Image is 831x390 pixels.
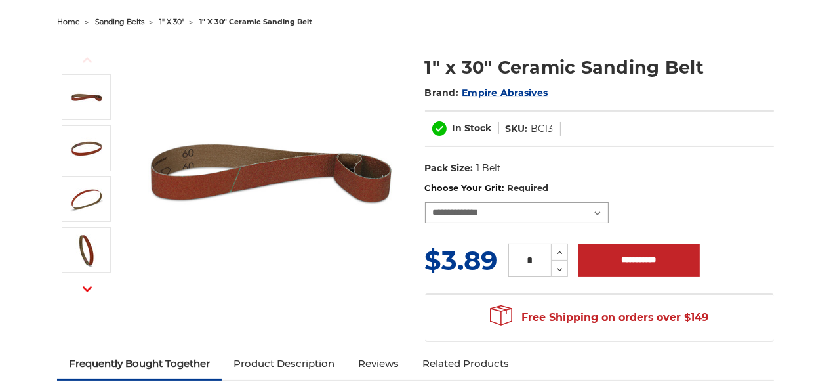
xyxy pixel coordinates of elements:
[476,162,501,175] dd: 1 Belt
[71,46,103,74] button: Previous
[140,41,402,303] img: 1" x 30" Ceramic File Belt
[70,81,103,114] img: 1" x 30" Ceramic File Belt
[531,122,554,136] dd: BC13
[159,17,184,26] a: 1" x 30"
[425,54,774,80] h1: 1" x 30" Ceramic Sanding Belt
[70,183,103,215] img: 1" x 30" Sanding Belt Cer
[462,87,548,98] a: Empire Abrasives
[506,122,528,136] dt: SKU:
[425,182,774,195] label: Choose Your Grit:
[199,17,312,26] span: 1" x 30" ceramic sanding belt
[411,349,521,378] a: Related Products
[70,234,103,267] img: 1" x 30" - Ceramic Sanding Belt
[71,274,103,303] button: Next
[346,349,411,378] a: Reviews
[490,305,709,331] span: Free Shipping on orders over $149
[222,349,346,378] a: Product Description
[425,87,459,98] span: Brand:
[425,244,498,276] span: $3.89
[95,17,144,26] a: sanding belts
[57,17,80,26] a: home
[425,162,474,175] dt: Pack Size:
[453,122,492,134] span: In Stock
[57,349,222,378] a: Frequently Bought Together
[507,183,548,193] small: Required
[70,132,103,165] img: 1" x 30" Ceramic Sanding Belt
